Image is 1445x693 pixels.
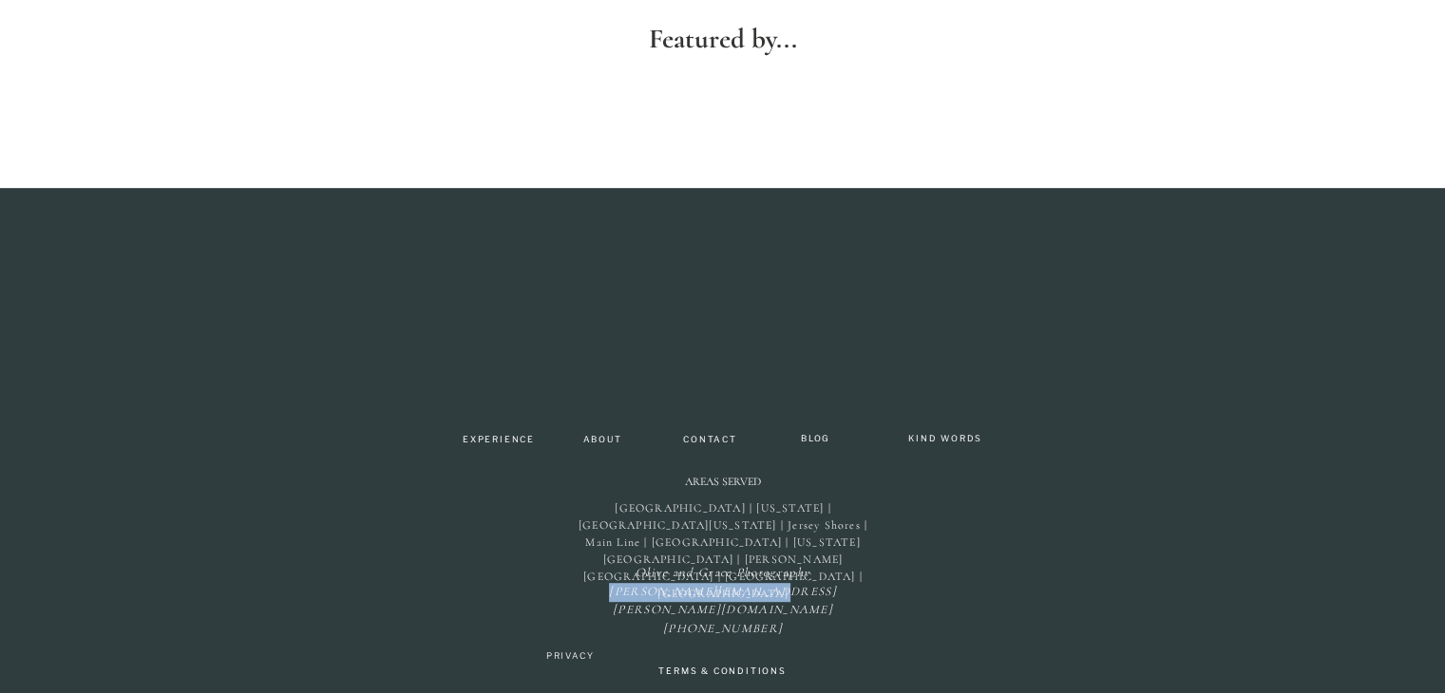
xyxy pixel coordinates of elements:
[454,435,544,448] a: Experience
[674,476,772,493] h2: Areas Served
[609,565,836,636] i: Olive and Grace Photography [PERSON_NAME][EMAIL_ADDRESS][PERSON_NAME][DOMAIN_NAME] [PHONE_NUMBER]
[676,435,745,446] a: Contact
[793,434,839,448] a: BLOG
[631,11,815,66] p: Featured by...
[575,435,631,446] a: About
[569,499,878,557] p: [GEOGRAPHIC_DATA] | [US_STATE] | [GEOGRAPHIC_DATA][US_STATE] | Jersey Shores | Main Line | [GEOGR...
[644,665,802,681] a: TERMS & CONDITIONS
[900,434,992,447] a: Kind Words
[535,649,605,662] a: Privacy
